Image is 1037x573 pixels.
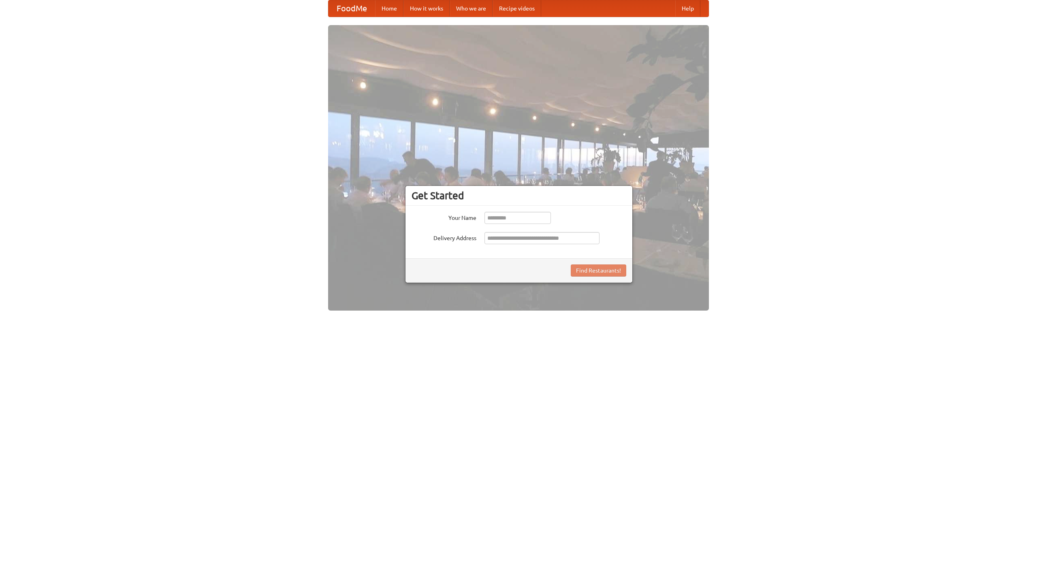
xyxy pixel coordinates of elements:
label: Your Name [412,212,476,222]
a: Who we are [450,0,493,17]
h3: Get Started [412,190,626,202]
a: FoodMe [329,0,375,17]
label: Delivery Address [412,232,476,242]
button: Find Restaurants! [571,264,626,277]
a: How it works [403,0,450,17]
a: Home [375,0,403,17]
a: Help [675,0,700,17]
a: Recipe videos [493,0,541,17]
